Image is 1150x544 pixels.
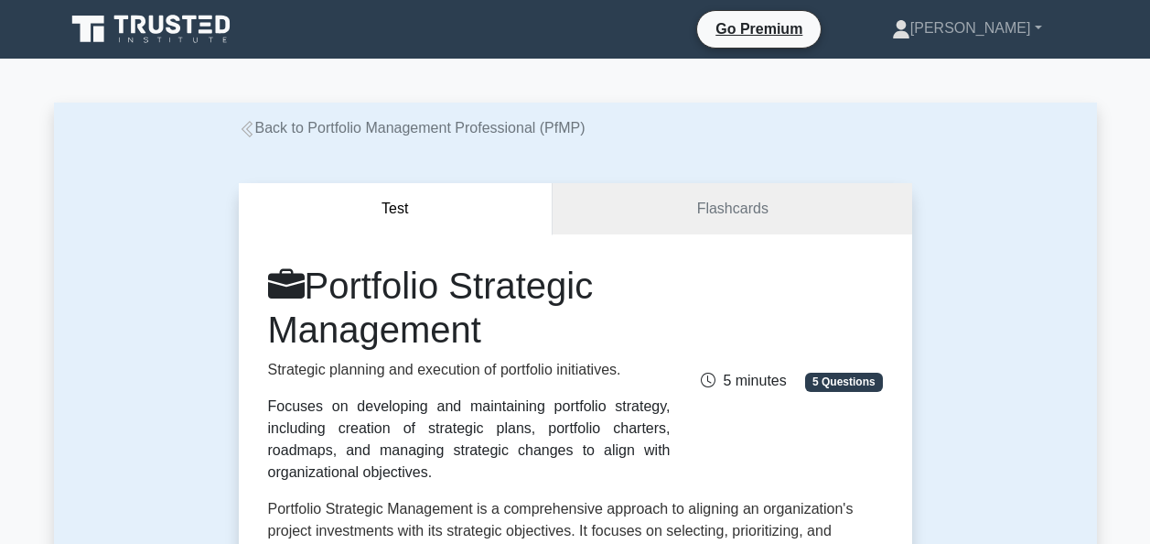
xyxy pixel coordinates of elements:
a: Flashcards [553,183,911,235]
button: Test [239,183,554,235]
div: Focuses on developing and maintaining portfolio strategy, including creation of strategic plans, ... [268,396,671,484]
h1: Portfolio Strategic Management [268,264,671,352]
span: 5 Questions [805,373,882,391]
span: 5 minutes [701,373,786,388]
a: Back to Portfolio Management Professional (PfMP) [239,120,586,136]
a: [PERSON_NAME] [848,10,1086,47]
p: Strategic planning and execution of portfolio initiatives. [268,359,671,381]
a: Go Premium [704,17,813,40]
